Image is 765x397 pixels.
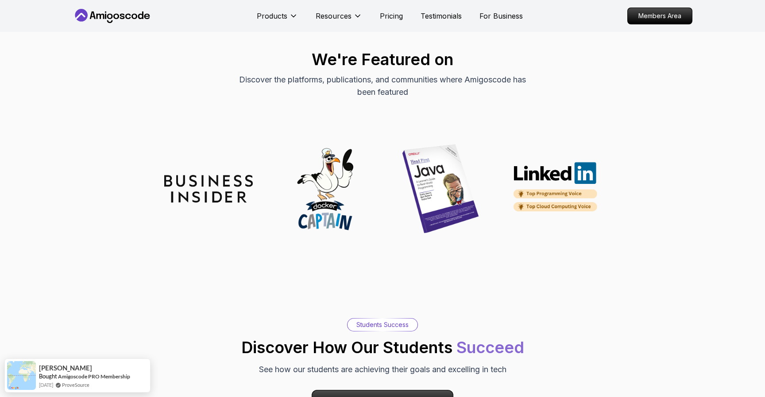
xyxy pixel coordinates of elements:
h2: Discover How Our Students [241,339,524,356]
a: Pricing [380,11,403,21]
span: Bought [39,373,57,380]
p: Products [257,11,287,21]
img: partner_docker [280,144,369,233]
p: See how our students are achieving their goals and excelling in tech [259,363,506,376]
p: Students Success [356,320,409,329]
span: [DATE] [39,381,53,389]
img: partner_java [396,144,485,233]
p: Members Area [628,8,692,24]
img: partner_linkedin [512,162,601,216]
a: Members Area [627,8,692,24]
button: Resources [316,11,362,28]
a: ProveSource [62,381,89,389]
p: Discover the platforms, publications, and communities where Amigoscode has been featured [234,74,531,98]
img: partner_insider [164,175,253,202]
p: Resources [316,11,352,21]
a: Amigoscode PRO Membership [58,373,130,380]
span: [PERSON_NAME] [39,364,92,372]
button: Products [257,11,298,28]
span: Succeed [456,338,524,357]
a: For Business [479,11,523,21]
h2: We're Featured on [73,51,692,68]
a: Testimonials [421,11,462,21]
img: provesource social proof notification image [7,361,36,390]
